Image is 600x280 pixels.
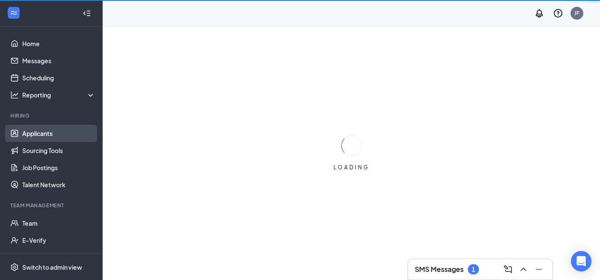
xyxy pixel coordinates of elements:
a: Applicants [22,125,95,142]
button: ChevronUp [517,262,530,276]
div: Switch to admin view [22,263,82,271]
svg: Analysis [10,91,19,99]
a: Job Postings [22,159,95,176]
div: 1 [472,266,475,273]
svg: Notifications [534,8,544,18]
button: ComposeMessage [501,262,515,276]
svg: QuestionInfo [553,8,563,18]
div: Open Intercom Messenger [571,251,591,271]
svg: WorkstreamLogo [9,9,18,17]
div: JF [574,9,579,17]
a: Documents [22,249,95,266]
svg: Collapse [83,9,91,18]
a: E-Verify [22,232,95,249]
a: Team [22,215,95,232]
svg: ChevronUp [518,264,529,274]
button: Minimize [532,262,546,276]
svg: Settings [10,263,19,271]
svg: ComposeMessage [503,264,513,274]
a: Messages [22,52,95,69]
a: Talent Network [22,176,95,193]
a: Sourcing Tools [22,142,95,159]
svg: Minimize [534,264,544,274]
div: LOADING [330,164,373,171]
a: Scheduling [22,69,95,86]
div: Hiring [10,112,94,119]
h3: SMS Messages [415,265,464,274]
div: Reporting [22,91,96,99]
a: Home [22,35,95,52]
div: Team Management [10,202,94,209]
